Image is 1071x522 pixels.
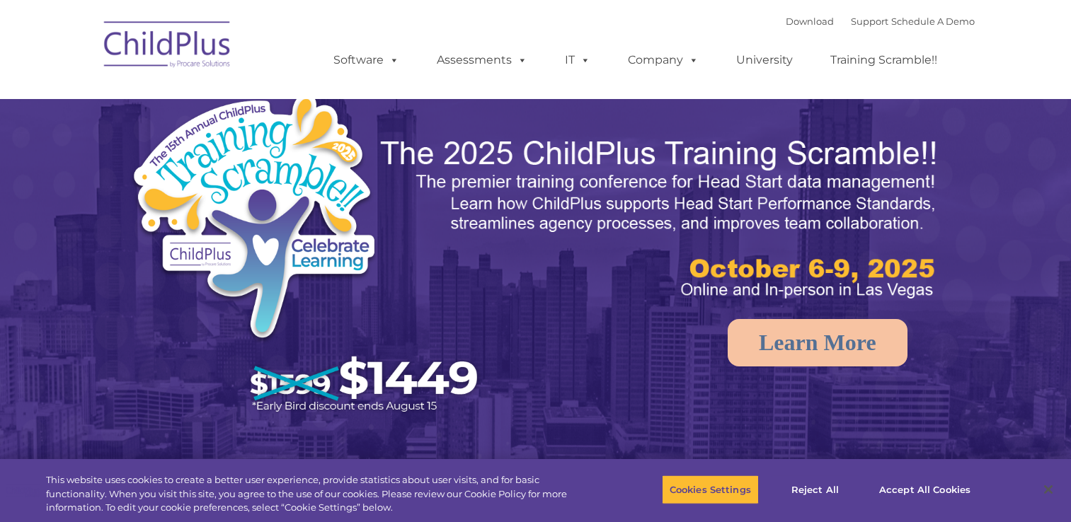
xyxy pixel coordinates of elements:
[319,46,413,74] a: Software
[46,473,589,515] div: This website uses cookies to create a better user experience, provide statistics about user visit...
[871,475,978,504] button: Accept All Cookies
[816,46,951,74] a: Training Scramble!!
[1033,474,1064,505] button: Close
[722,46,807,74] a: University
[786,16,975,27] font: |
[851,16,888,27] a: Support
[97,11,239,82] img: ChildPlus by Procare Solutions
[423,46,542,74] a: Assessments
[891,16,975,27] a: Schedule A Demo
[614,46,713,74] a: Company
[728,319,907,366] a: Learn More
[551,46,605,74] a: IT
[786,16,834,27] a: Download
[771,475,859,504] button: Reject All
[662,475,759,504] button: Cookies Settings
